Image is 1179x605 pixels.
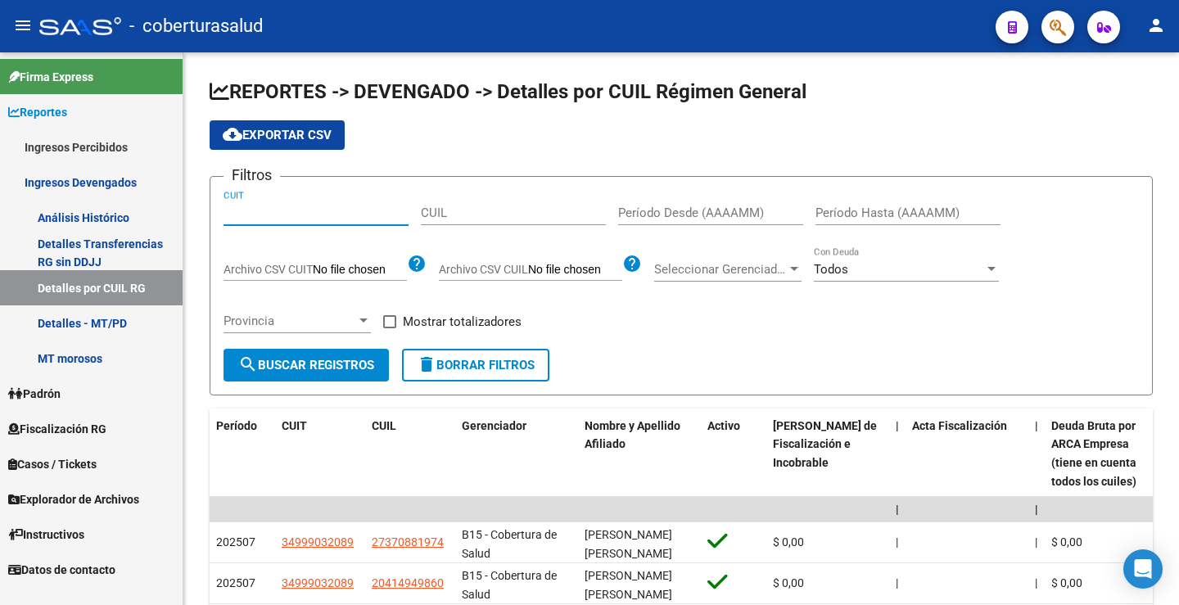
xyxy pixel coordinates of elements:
[707,419,740,432] span: Activo
[1051,419,1136,488] span: Deuda Bruta por ARCA Empresa (tiene en cuenta todos los cuiles)
[224,263,313,276] span: Archivo CSV CUIT
[407,254,427,273] mat-icon: help
[585,419,680,451] span: Nombre y Apellido Afiliado
[129,8,263,44] span: - coberturasalud
[578,409,701,499] datatable-header-cell: Nombre y Apellido Afiliado
[8,490,139,508] span: Explorador de Archivos
[223,124,242,144] mat-icon: cloud_download
[8,68,93,86] span: Firma Express
[417,358,535,372] span: Borrar Filtros
[8,103,67,121] span: Reportes
[402,349,549,382] button: Borrar Filtros
[282,419,307,432] span: CUIT
[889,409,906,499] datatable-header-cell: |
[906,409,1028,499] datatable-header-cell: Acta Fiscalización
[462,569,557,601] span: B15 - Cobertura de Salud
[216,419,257,432] span: Período
[210,80,806,103] span: REPORTES -> DEVENGADO -> Detalles por CUIL Régimen General
[773,576,804,589] span: $ 0,00
[372,535,444,549] span: 27370881974
[773,535,804,549] span: $ 0,00
[365,409,455,499] datatable-header-cell: CUIL
[210,409,275,499] datatable-header-cell: Período
[1146,16,1166,35] mat-icon: person
[13,16,33,35] mat-icon: menu
[417,354,436,374] mat-icon: delete
[372,419,396,432] span: CUIL
[773,419,877,470] span: [PERSON_NAME] de Fiscalización e Incobrable
[8,385,61,403] span: Padrón
[1045,409,1168,499] datatable-header-cell: Deuda Bruta por ARCA Empresa (tiene en cuenta todos los cuiles)
[1035,503,1038,516] span: |
[585,569,672,601] span: [PERSON_NAME] [PERSON_NAME]
[224,349,389,382] button: Buscar Registros
[223,128,332,142] span: Exportar CSV
[814,262,848,277] span: Todos
[455,409,578,499] datatable-header-cell: Gerenciador
[654,262,787,277] span: Seleccionar Gerenciador
[1035,419,1038,432] span: |
[216,535,255,549] span: 202507
[224,164,280,187] h3: Filtros
[1028,409,1045,499] datatable-header-cell: |
[896,503,899,516] span: |
[528,263,622,278] input: Archivo CSV CUIL
[8,526,84,544] span: Instructivos
[282,535,354,549] span: 34999032089
[896,535,898,549] span: |
[1035,535,1037,549] span: |
[1051,535,1082,549] span: $ 0,00
[1035,576,1037,589] span: |
[313,263,407,278] input: Archivo CSV CUIT
[462,419,526,432] span: Gerenciador
[8,561,115,579] span: Datos de contacto
[8,455,97,473] span: Casos / Tickets
[439,263,528,276] span: Archivo CSV CUIL
[238,358,374,372] span: Buscar Registros
[216,576,255,589] span: 202507
[224,314,356,328] span: Provincia
[896,419,899,432] span: |
[210,120,345,150] button: Exportar CSV
[372,576,444,589] span: 20414949860
[701,409,766,499] datatable-header-cell: Activo
[462,528,557,560] span: B15 - Cobertura de Salud
[912,419,1007,432] span: Acta Fiscalización
[282,576,354,589] span: 34999032089
[896,576,898,589] span: |
[585,528,672,560] span: [PERSON_NAME] [PERSON_NAME]
[403,312,522,332] span: Mostrar totalizadores
[766,409,889,499] datatable-header-cell: Deuda Bruta Neto de Fiscalización e Incobrable
[622,254,642,273] mat-icon: help
[1051,576,1082,589] span: $ 0,00
[8,420,106,438] span: Fiscalización RG
[275,409,365,499] datatable-header-cell: CUIT
[238,354,258,374] mat-icon: search
[1123,549,1163,589] div: Open Intercom Messenger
